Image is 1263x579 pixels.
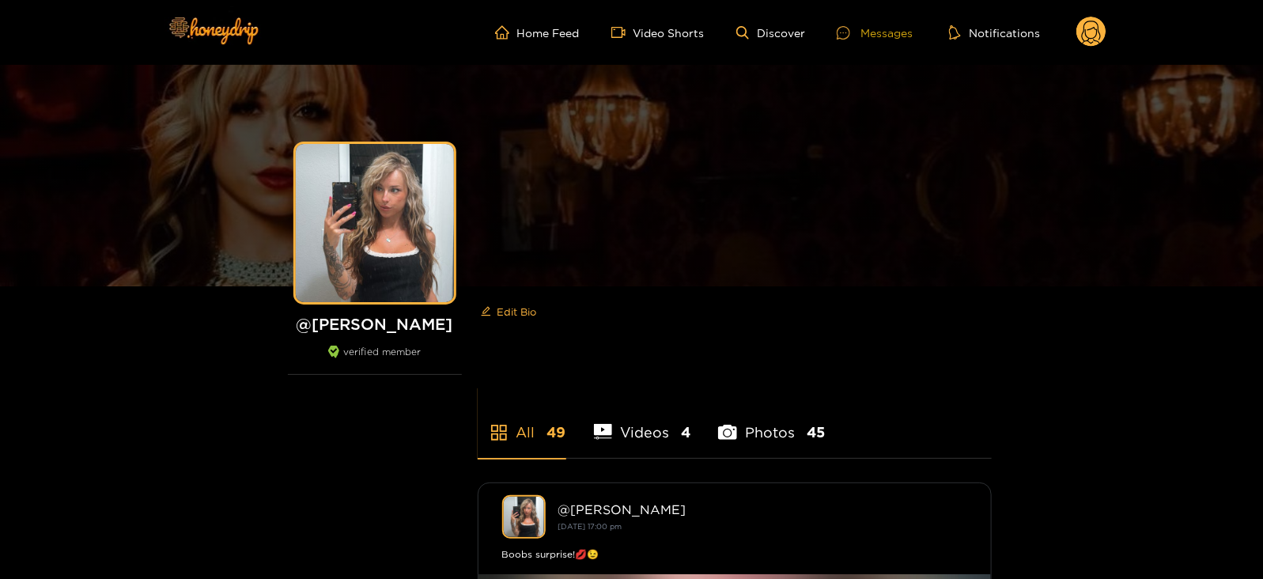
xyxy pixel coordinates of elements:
[481,306,491,318] span: edit
[944,25,1045,40] button: Notifications
[495,25,517,40] span: home
[558,502,967,517] div: @ [PERSON_NAME]
[594,387,691,458] li: Videos
[718,387,825,458] li: Photos
[558,522,622,531] small: [DATE] 17:00 pm
[502,495,546,539] img: kendra
[611,25,705,40] a: Video Shorts
[807,422,825,442] span: 45
[495,25,580,40] a: Home Feed
[611,25,633,40] span: video-camera
[547,422,566,442] span: 49
[736,26,805,40] a: Discover
[681,422,690,442] span: 4
[490,423,509,442] span: appstore
[502,547,967,562] div: Boobs surprise!💋😉
[288,346,462,375] div: verified member
[497,304,537,320] span: Edit Bio
[288,314,462,334] h1: @ [PERSON_NAME]
[478,387,566,458] li: All
[837,24,913,42] div: Messages
[478,299,540,324] button: editEdit Bio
